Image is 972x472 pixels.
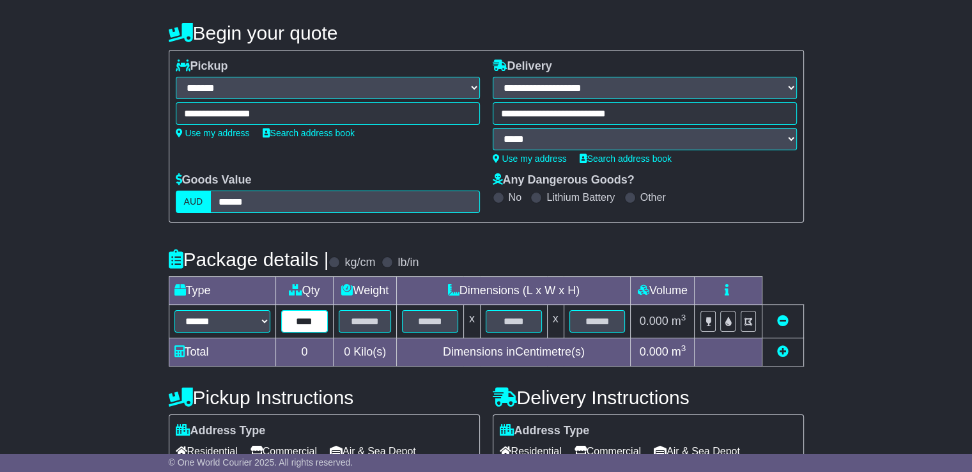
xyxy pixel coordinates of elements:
a: Search address book [580,153,672,164]
span: © One World Courier 2025. All rights reserved. [169,457,353,468]
span: Air & Sea Depot [330,441,416,461]
label: Goods Value [176,173,252,187]
label: No [509,191,521,203]
h4: Begin your quote [169,22,804,43]
label: Address Type [500,424,590,438]
span: Commercial [575,441,641,461]
td: Weight [334,277,397,305]
td: Volume [631,277,695,305]
a: Use my address [493,153,567,164]
h4: Pickup Instructions [169,387,480,408]
span: m [672,315,686,327]
span: 0 [344,345,350,358]
td: 0 [275,338,334,366]
span: Commercial [251,441,317,461]
label: Address Type [176,424,266,438]
td: x [547,305,564,338]
sup: 3 [681,343,686,353]
span: 0.000 [640,315,668,327]
label: Other [640,191,666,203]
label: Pickup [176,59,228,74]
td: Dimensions (L x W x H) [397,277,631,305]
label: Any Dangerous Goods? [493,173,635,187]
sup: 3 [681,313,686,322]
h4: Package details | [169,249,329,270]
td: Kilo(s) [334,338,397,366]
td: Total [169,338,275,366]
td: Qty [275,277,334,305]
label: AUD [176,191,212,213]
td: x [463,305,480,338]
a: Use my address [176,128,250,138]
td: Type [169,277,275,305]
a: Remove this item [777,315,789,327]
span: m [672,345,686,358]
h4: Delivery Instructions [493,387,804,408]
td: Dimensions in Centimetre(s) [397,338,631,366]
span: Air & Sea Depot [654,441,740,461]
label: lb/in [397,256,419,270]
span: 0.000 [640,345,668,358]
a: Add new item [777,345,789,358]
label: kg/cm [344,256,375,270]
a: Search address book [263,128,355,138]
span: Residential [176,441,238,461]
label: Delivery [493,59,552,74]
span: Residential [500,441,562,461]
label: Lithium Battery [546,191,615,203]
